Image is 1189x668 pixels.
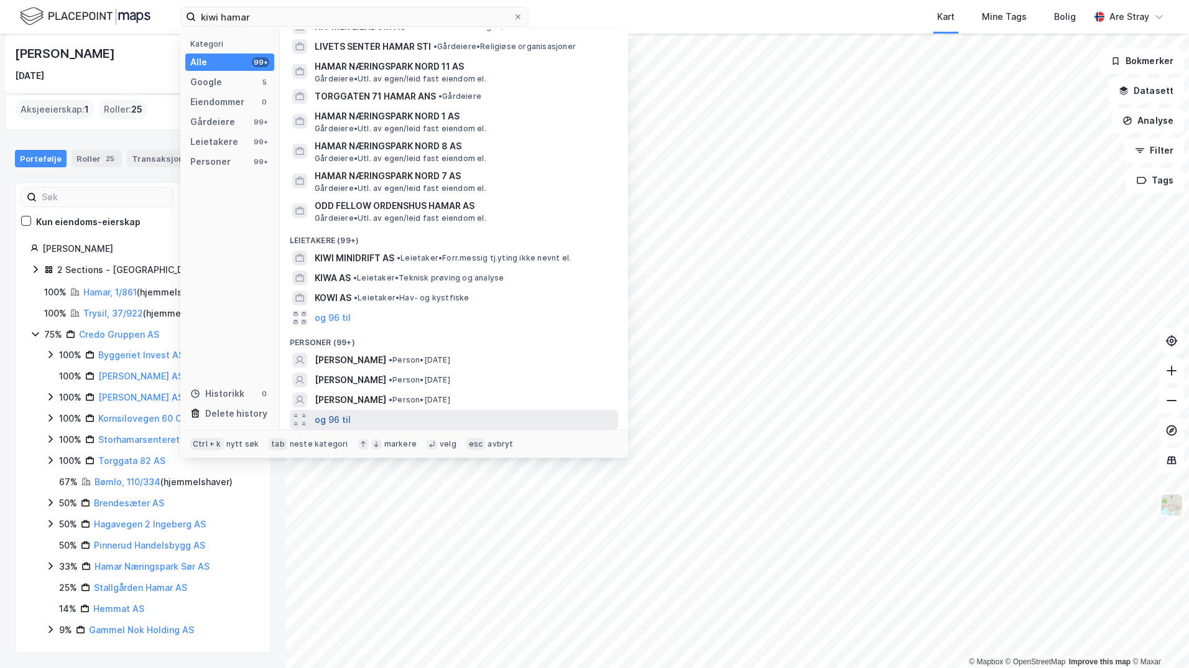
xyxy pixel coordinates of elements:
span: • [389,355,392,364]
span: Gårdeiere • Utl. av egen/leid fast eiendom el. [315,154,486,164]
span: KIWI MINIDRIFT AS [315,251,394,266]
button: og 96 til [315,310,351,325]
div: 14% [59,601,76,616]
a: Hagavegen 2 Ingeberg AS [94,519,206,529]
div: Historikk [190,386,244,401]
div: 25% [59,580,77,595]
div: 99+ [252,57,269,67]
div: 9% [59,623,72,638]
div: 100% [59,453,81,468]
div: 0 [259,389,269,399]
div: 5 [259,77,269,87]
span: [PERSON_NAME] [315,373,386,387]
div: Alle [190,55,207,70]
a: Byggeriet Invest AS [98,350,184,360]
a: Storhamarsenteret AS [98,434,194,445]
a: Improve this map [1069,657,1131,666]
span: [PERSON_NAME] [315,392,386,407]
span: Leietaker • Hav- og kystfiske [354,293,470,303]
span: Gårdeiere • Utl. av egen/leid fast eiendom el. [315,183,486,193]
span: Gårdeiere [438,91,481,101]
a: Torggata 82 AS [98,455,165,466]
div: Ctrl + k [190,438,224,450]
a: Brendesæter AS [94,498,164,508]
a: Hemmat AS [93,603,144,614]
a: Bømlo, 110/334 [95,476,160,487]
span: HAMAR NÆRINGSPARK NORD 11 AS [315,59,613,74]
div: 99+ [252,157,269,167]
a: OpenStreetMap [1006,657,1066,666]
span: Leietaker • Teknisk prøving og analyse [353,273,504,283]
div: Eiendommer [190,95,244,109]
div: Kart [937,9,955,24]
span: Person • [DATE] [389,375,450,385]
div: Leietakere (99+) [280,226,628,248]
div: Transaksjoner [127,150,218,167]
div: tab [269,438,287,450]
a: Mapbox [969,657,1003,666]
span: HAMAR NÆRINGSPARK NORD 8 AS [315,139,613,154]
div: avbryt [488,439,513,449]
div: 100% [59,348,81,363]
div: ( hjemmelshaver ) [95,475,233,489]
img: Z [1160,493,1183,517]
span: • [354,293,358,302]
span: TORGGATEN 71 HAMAR ANS [315,89,436,104]
div: 100% [59,432,81,447]
div: markere [384,439,417,449]
div: Kategori [190,39,274,49]
div: velg [440,439,456,449]
div: 100% [59,390,81,405]
span: ODD FELLOW ORDENSHUS HAMAR AS [315,198,613,213]
button: Datasett [1108,78,1184,103]
span: • [389,395,392,404]
a: Stallgården Hamar AS [94,582,187,593]
button: Tags [1126,168,1184,193]
div: 100% [44,306,67,321]
div: 99+ [252,117,269,127]
div: Kun eiendoms-eierskap [36,215,141,230]
div: ( hjemmelshaver ) [83,306,215,321]
div: 100% [59,411,81,426]
input: Søk på adresse, matrikkel, gårdeiere, leietakere eller personer [196,7,513,26]
div: 2 Sections - [GEOGRAPHIC_DATA], 1/2334 [57,262,238,277]
a: Credo Gruppen AS [79,329,159,340]
div: Delete history [205,406,267,421]
div: Roller [72,150,122,167]
span: Gårdeiere • Utl. av egen/leid fast eiendom el. [315,213,486,223]
div: 100% [59,369,81,384]
span: • [353,273,357,282]
div: Kontrollprogram for chat [1127,608,1189,668]
span: • [389,375,392,384]
iframe: Chat Widget [1127,608,1189,668]
a: [PERSON_NAME] AS [98,392,183,402]
span: Gårdeiere • Utl. av egen/leid fast eiendom el. [315,124,486,134]
button: Analyse [1112,108,1184,133]
div: nytt søk [226,439,259,449]
span: KOWI AS [315,290,351,305]
div: 50% [59,496,77,511]
a: Pinnerud Handelsbygg AS [94,540,205,550]
a: Kornsilovegen 60 Og 62 AS [98,413,216,424]
span: HAMAR NÆRINGSPARK NORD 7 AS [315,169,613,183]
div: Personer (99+) [280,328,628,350]
div: neste kategori [290,439,348,449]
button: og 96 til [315,412,351,427]
div: 75% [44,327,62,342]
div: Portefølje [15,150,67,167]
a: [PERSON_NAME] AS [98,371,183,381]
img: logo.f888ab2527a4732fd821a326f86c7f29.svg [20,6,150,27]
div: [DATE] [15,68,44,83]
input: Søk [37,188,173,206]
div: 100% [44,285,67,300]
span: HAMAR NÆRINGSPARK NORD 1 AS [315,109,613,124]
div: Leietakere [190,134,238,149]
div: Mine Tags [982,9,1027,24]
a: Gammel Nok Holding AS [89,624,194,635]
span: • [438,91,442,101]
span: Person • [DATE] [389,395,450,405]
span: Person • [DATE] [389,355,450,365]
div: Bolig [1054,9,1076,24]
span: LIVETS SENTER HAMAR STI [315,39,431,54]
span: Gårdeiere • Religiøse organisasjoner [433,42,576,52]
